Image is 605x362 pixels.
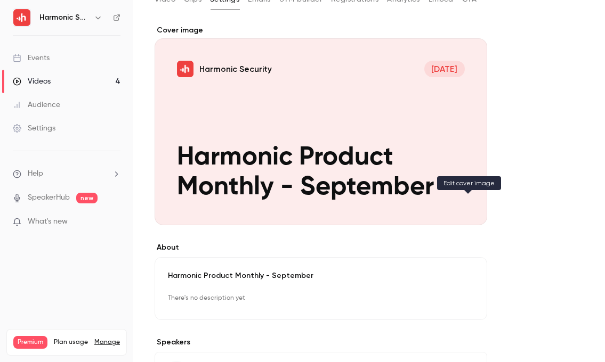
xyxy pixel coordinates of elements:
[54,338,88,347] span: Plan usage
[13,168,120,179] li: help-dropdown-opener
[13,100,60,110] div: Audience
[13,336,47,349] span: Premium
[168,290,474,307] p: There's no description yet
[155,337,487,348] label: Speakers
[168,270,474,281] p: Harmonic Product Monthly - September
[155,25,487,36] label: Cover image
[13,9,30,26] img: Harmonic Security
[94,338,120,347] a: Manage
[76,193,98,203] span: new
[28,168,43,179] span: Help
[13,53,50,63] div: Events
[28,216,68,227] span: What's new
[13,76,51,87] div: Videos
[13,123,55,134] div: Settings
[28,192,70,203] a: SpeakerHub
[155,242,487,253] label: About
[39,12,90,23] h6: Harmonic Security
[155,25,487,225] section: Cover image
[108,217,120,227] iframe: Noticeable Trigger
